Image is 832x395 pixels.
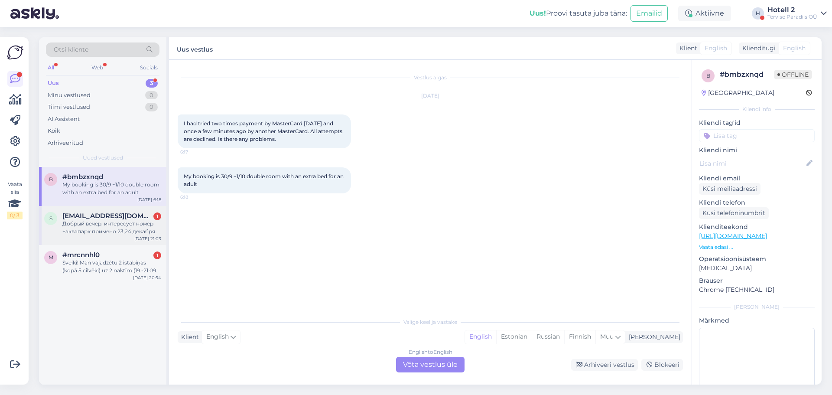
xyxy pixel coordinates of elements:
div: Tiimi vestlused [48,103,90,111]
p: Kliendi telefon [699,198,815,207]
span: English [705,44,727,53]
div: Blokeeri [641,359,683,371]
div: 3 [146,79,158,88]
span: s [49,215,52,222]
div: Socials [138,62,159,73]
div: Küsi meiliaadressi [699,183,760,195]
div: All [46,62,56,73]
p: Brauser [699,276,815,285]
img: Askly Logo [7,44,23,61]
div: Klient [178,333,199,342]
span: Muu [600,333,614,340]
span: m [49,254,53,261]
div: 0 [145,91,158,100]
div: English to English [409,348,452,356]
div: Arhiveeritud [48,139,83,147]
span: I had tried two times payment by MasterCard [DATE] and once a few minutes ago by another MasterCa... [184,120,344,142]
div: Finnish [564,330,595,343]
input: Lisa tag [699,129,815,142]
div: Kõik [48,127,60,135]
div: 0 / 3 [7,212,23,219]
div: Küsi telefoninumbrit [699,207,769,219]
a: Hotell 2Tervise Paradiis OÜ [767,7,827,20]
span: #mrcnnhl0 [62,251,100,259]
div: Web [90,62,105,73]
div: Russian [532,330,564,343]
div: Uus [48,79,59,88]
p: Kliendi email [699,174,815,183]
div: [GEOGRAPHIC_DATA] [702,88,774,98]
div: Kliendi info [699,105,815,113]
div: Arhiveeri vestlus [571,359,638,371]
div: English [465,330,496,343]
a: [URL][DOMAIN_NAME] [699,232,767,240]
p: Chrome [TECHNICAL_ID] [699,285,815,294]
div: Võta vestlus üle [396,357,465,372]
div: 1 [153,212,161,220]
div: Proovi tasuta juba täna: [530,8,627,19]
div: [DATE] [178,92,683,100]
div: Valige keel ja vastake [178,318,683,326]
span: English [783,44,806,53]
div: [PERSON_NAME] [699,303,815,311]
div: H [752,7,764,20]
button: Emailid [630,5,668,22]
div: Добрый вечер, интересует номер +аквапарк примено 23,24 декабря сколько будет стоить? [62,220,161,235]
div: My booking is 30/9 ~1/10 double room with an extra bed for an adult [62,181,161,196]
span: b [49,176,53,183]
span: Uued vestlused [83,154,123,162]
div: Klienditugi [739,44,776,53]
span: satan556@mail.ru [62,212,153,220]
b: Uus! [530,9,546,17]
p: Operatsioonisüsteem [699,255,815,264]
div: Sveiki! Man vajadzētu 2 istabiņas (kopā 5 cilvēki) uz 2 naktīm (19.-21.09. vai 26.-28.09.) ar iek... [62,259,161,274]
span: 6:18 [180,194,213,200]
div: Vaata siia [7,180,23,219]
p: Kliendi nimi [699,146,815,155]
span: Offline [774,70,812,79]
div: Aktiivne [678,6,731,21]
div: 0 [145,103,158,111]
span: b [706,72,710,79]
div: 1 [153,251,161,259]
label: Uus vestlus [177,42,213,54]
div: Vestlus algas [178,74,683,82]
input: Lisa nimi [699,159,805,168]
span: My booking is 30/9 ~1/10 double room with an extra bed for an adult [184,173,345,187]
div: [DATE] 6:18 [137,196,161,203]
div: # bmbzxnqd [720,69,774,80]
p: Klienditeekond [699,222,815,232]
p: Märkmed [699,316,815,325]
span: #bmbzxnqd [62,173,103,181]
p: Kliendi tag'id [699,118,815,127]
p: [MEDICAL_DATA] [699,264,815,273]
div: Minu vestlused [48,91,91,100]
span: Otsi kliente [54,45,88,54]
p: Vaata edasi ... [699,243,815,251]
div: [PERSON_NAME] [625,333,680,342]
span: 6:17 [180,149,213,155]
div: Estonian [496,330,532,343]
div: Tervise Paradiis OÜ [767,13,817,20]
div: [DATE] 20:54 [133,274,161,281]
div: AI Assistent [48,115,80,124]
div: Hotell 2 [767,7,817,13]
div: Klient [676,44,697,53]
span: English [206,332,229,342]
div: [DATE] 21:03 [134,235,161,242]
